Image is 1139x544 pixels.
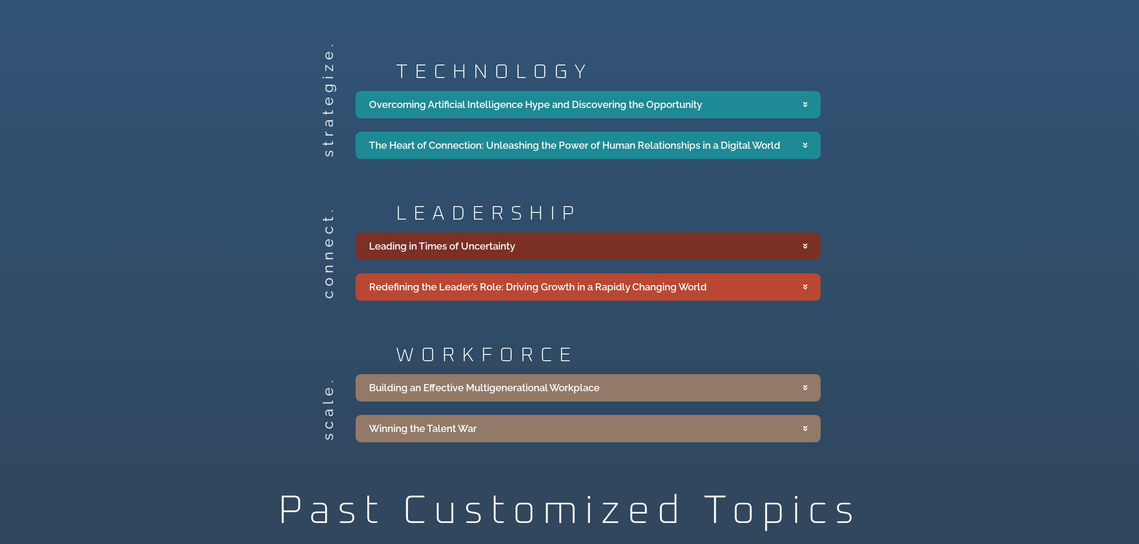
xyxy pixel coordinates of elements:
div: Accordion. Open links with Enter or Space, close with Escape, and navigate with Arrow Keys [356,233,821,301]
summary: Overcoming Artificial Intelligence Hype and Discovering the Opportunity [356,91,821,118]
h2: TECHNOLOGY [396,62,821,82]
div: Leading in Times of Uncertainty [369,239,515,254]
h2: WORKFORCE [396,345,821,365]
summary: Leading in Times of Uncertainty [356,233,821,260]
summary: Building an Effective Multigenerational Workplace [356,374,821,402]
summary: Winning the Talent War [356,415,821,442]
h2: strategize. [321,142,335,157]
div: Overcoming Artificial Intelligence Hype and Discovering the Opportunity [369,97,702,112]
h2: scale. [321,426,335,440]
div: Winning the Talent War [369,421,477,436]
summary: The Heart of Connection: Unleashing the Power of Human Relationships in a Digital World [356,132,821,159]
div: Accordion. Open links with Enter or Space, close with Escape, and navigate with Arrow Keys [356,91,821,159]
h2: LEADERSHIP [396,204,821,224]
summary: Redefining the Leader’s Role: Driving Growth in a Rapidly Changing World [356,273,821,301]
div: Redefining the Leader’s Role: Driving Growth in a Rapidly Changing World [369,280,707,294]
div: Building an Effective Multigenerational Workplace [369,380,600,395]
h2: Past Customized Topics [4,492,1135,531]
div: The Heart of Connection: Unleashing the Power of Human Relationships in a Digital World [369,138,780,153]
h2: connect. [321,284,335,299]
div: Accordion. Open links with Enter or Space, close with Escape, and navigate with Arrow Keys [356,374,821,442]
